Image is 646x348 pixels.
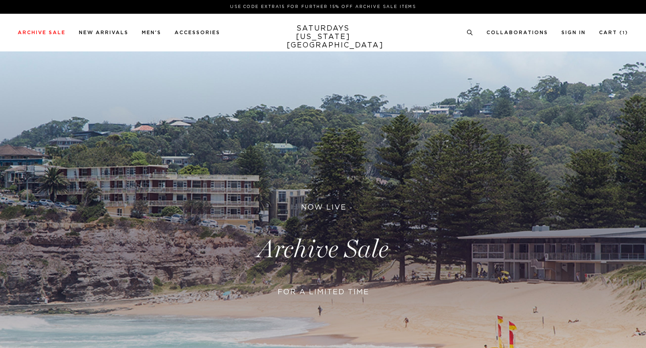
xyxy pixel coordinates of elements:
a: Cart (1) [599,30,628,35]
p: Use Code EXTRA15 for Further 15% Off Archive Sale Items [21,4,625,10]
a: New Arrivals [79,30,128,35]
a: Accessories [175,30,220,35]
a: SATURDAYS[US_STATE][GEOGRAPHIC_DATA] [287,24,360,50]
a: Men's [142,30,161,35]
a: Sign In [561,30,586,35]
small: 1 [623,31,625,35]
a: Archive Sale [18,30,66,35]
a: Collaborations [486,30,548,35]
